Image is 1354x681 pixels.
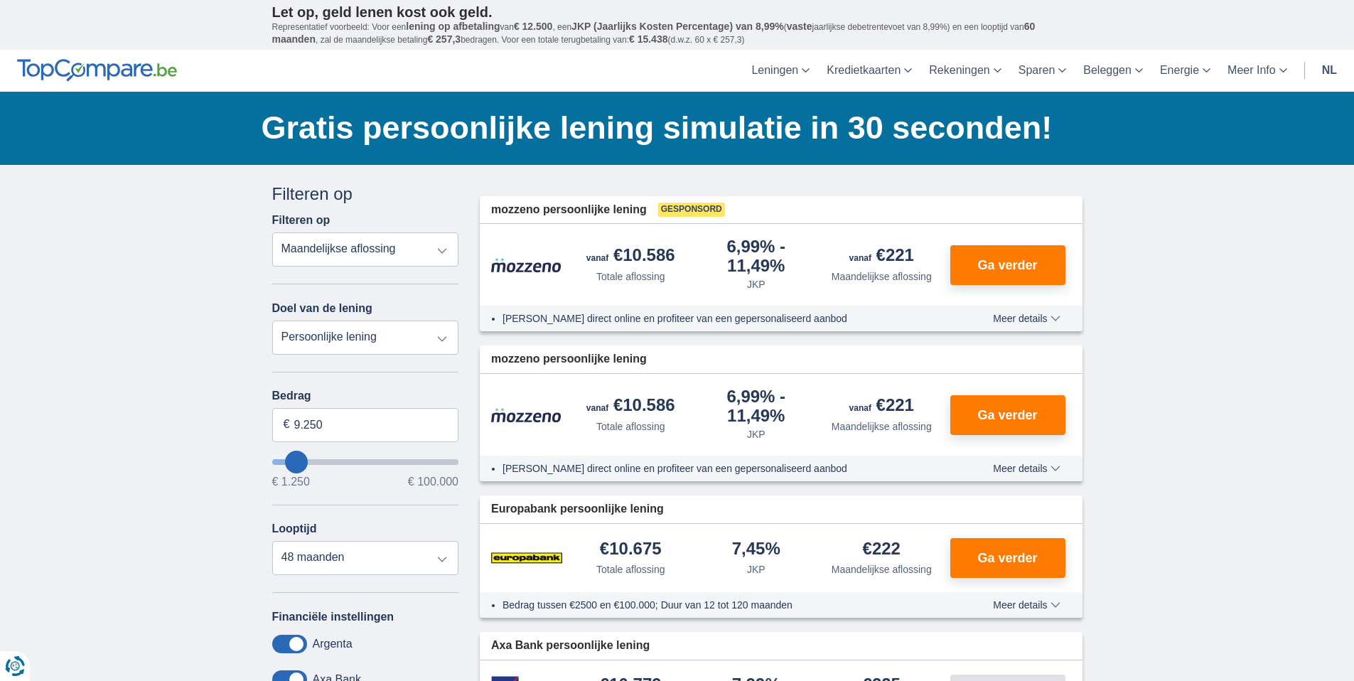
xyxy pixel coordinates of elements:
[747,427,765,441] div: JKP
[982,463,1070,474] button: Meer details
[272,214,331,227] label: Filteren op
[408,476,458,488] span: € 100.000
[491,638,650,654] span: Axa Bank persoonlijke lening
[950,538,1065,578] button: Ga verder
[272,182,459,206] div: Filteren op
[747,277,765,291] div: JKP
[993,313,1060,323] span: Meer details
[982,599,1070,611] button: Meer details
[977,552,1037,564] span: Ga verder
[977,409,1037,422] span: Ga verder
[272,611,394,623] label: Financiële instellingen
[849,247,914,267] div: €221
[993,463,1060,473] span: Meer details
[1010,50,1075,92] a: Sparen
[950,245,1065,285] button: Ga verder
[600,540,662,559] div: €10.675
[491,202,647,218] span: mozzeno persoonlijke lening
[491,257,562,273] img: product.pl.alt Mozzeno
[699,238,814,274] div: 6,99%
[1219,50,1296,92] a: Meer Info
[1313,50,1345,92] a: nl
[503,461,941,476] li: [PERSON_NAME] direct online en profiteer van een gepersonaliseerd aanbod
[272,522,317,535] label: Looptijd
[272,476,310,488] span: € 1.250
[596,419,665,434] div: Totale aflossing
[406,21,500,32] span: lening op afbetaling
[571,21,784,32] span: JKP (Jaarlijks Kosten Percentage) van 8,99%
[313,638,353,650] label: Argenta
[284,417,290,433] span: €
[262,106,1082,150] h1: Gratis persoonlijke lening simulatie in 30 seconden!
[993,600,1060,610] span: Meer details
[832,562,932,577] div: Maandelijkse aflossing
[491,540,562,576] img: product.pl.alt Europabank
[818,50,920,92] a: Kredietkaarten
[849,397,914,417] div: €221
[503,311,941,326] li: [PERSON_NAME] direct online en profiteer van een gepersonaliseerd aanbod
[272,302,372,315] label: Doel van de lening
[491,351,647,368] span: mozzeno persoonlijke lening
[514,21,553,32] span: € 12.500
[977,259,1037,272] span: Ga verder
[732,540,780,559] div: 7,45%
[1151,50,1219,92] a: Energie
[863,540,901,559] div: €222
[832,419,932,434] div: Maandelijkse aflossing
[950,395,1065,435] button: Ga verder
[699,388,814,424] div: 6,99%
[586,397,675,417] div: €10.586
[596,269,665,284] div: Totale aflossing
[491,501,664,518] span: Europabank persoonlijke lening
[272,21,1036,45] span: 60 maanden
[272,390,459,402] label: Bedrag
[503,598,941,612] li: Bedrag tussen €2500 en €100.000; Duur van 12 tot 120 maanden
[17,59,177,82] img: TopCompare
[272,459,459,465] input: wantToBorrow
[787,21,812,32] span: vaste
[832,269,932,284] div: Maandelijkse aflossing
[982,313,1070,324] button: Meer details
[629,33,668,45] span: € 15.438
[272,4,1082,21] p: Let op, geld lenen kost ook geld.
[586,247,675,267] div: €10.586
[920,50,1009,92] a: Rekeningen
[427,33,461,45] span: € 257,3
[1075,50,1151,92] a: Beleggen
[743,50,818,92] a: Leningen
[658,203,725,217] span: Gesponsord
[491,407,562,423] img: product.pl.alt Mozzeno
[272,21,1082,46] p: Representatief voorbeeld: Voor een van , een ( jaarlijkse debetrentevoet van 8,99%) en een loopti...
[596,562,665,577] div: Totale aflossing
[747,562,765,577] div: JKP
